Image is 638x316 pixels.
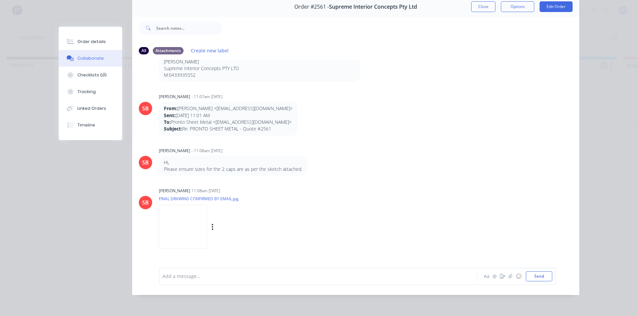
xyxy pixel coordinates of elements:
[139,47,149,54] div: All
[540,1,573,12] button: Edit Order
[59,33,122,50] button: Order details
[515,272,523,280] button: ☺
[483,272,491,280] button: Aa
[164,159,302,166] p: Hi,
[77,105,106,111] div: Linked Orders
[164,105,293,132] p: [PERSON_NAME] <[EMAIL_ADDRESS][DOMAIN_NAME]> [DATE] 11:01 AM Pronto Sheet Metal <[EMAIL_ADDRESS][...
[77,122,95,128] div: Timeline
[77,72,107,78] div: Checklists 0/0
[164,105,178,111] strong: From:
[59,50,122,67] button: Collaborate
[159,196,281,202] p: FINAL DRAWING CONFIRMED BY EMAIL.jpg
[156,21,222,35] input: Search notes...
[192,148,223,154] div: - 11:08am [DATE]
[294,4,329,10] span: Order #2561 -
[491,272,499,280] button: @
[159,148,190,154] div: [PERSON_NAME]
[192,188,220,194] div: 11:08am [DATE]
[501,1,534,12] button: Options
[164,45,355,78] p: Thanks [PERSON_NAME] Supreme Interior Concepts PTY LTD M:0433935552
[153,47,184,54] div: Attachments
[59,83,122,100] button: Tracking
[142,199,149,207] div: SB
[159,94,190,100] div: [PERSON_NAME]
[77,89,96,95] div: Tracking
[142,104,149,112] div: SB
[164,125,182,132] strong: Subject:
[159,188,190,194] div: [PERSON_NAME]
[59,100,122,117] button: Linked Orders
[59,117,122,133] button: Timeline
[188,46,232,55] button: Create new label
[59,67,122,83] button: Checklists 0/0
[77,55,104,61] div: Collaborate
[142,159,149,167] div: SB
[164,119,171,125] strong: To:
[77,39,106,45] div: Order details
[164,112,176,118] strong: Sent:
[192,94,223,100] div: - 11:07am [DATE]
[526,271,552,281] button: Send
[471,1,496,12] button: Close
[164,166,302,173] p: Please ensure sizes for the 2 caps are as per the sketch attached.
[329,4,417,10] span: Supreme Interior Concepts Pty Ltd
